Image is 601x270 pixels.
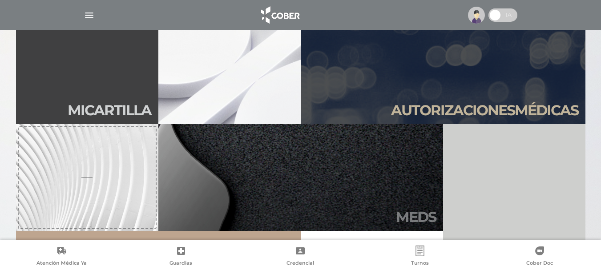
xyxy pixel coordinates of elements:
a: Cober Doc [480,246,599,268]
h2: Meds [396,209,436,226]
img: profile-placeholder.svg [468,7,485,24]
span: Guardias [169,260,192,268]
img: Cober_menu-lines-white.svg [84,10,95,21]
h2: Mi car tilla [68,102,151,119]
a: Credencial [241,246,360,268]
h2: Autori zaciones médicas [391,102,578,119]
a: Atención Médica Ya [2,246,121,268]
span: Turnos [411,260,429,268]
img: logo_cober_home-white.png [256,4,303,26]
a: Micartilla [16,17,158,124]
a: Turnos [360,246,480,268]
a: Guardias [121,246,241,268]
span: Atención Médica Ya [36,260,87,268]
span: Cober Doc [526,260,553,268]
span: Credencial [286,260,314,268]
a: Meds [158,124,443,231]
a: Autorizacionesmédicas [301,17,585,124]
